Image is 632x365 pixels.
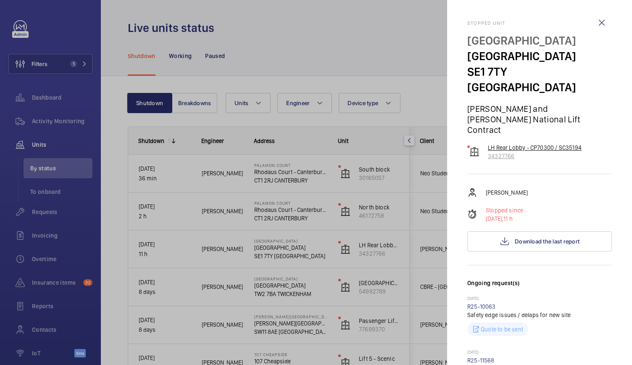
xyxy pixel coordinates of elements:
h3: Ongoing request(s) [467,279,612,296]
p: [GEOGRAPHIC_DATA] [467,33,612,48]
p: Safety edge issues / delaps for new site [467,311,612,319]
p: [PERSON_NAME] and [PERSON_NAME] National Lift Contract [467,103,612,135]
span: Download the last report [515,238,579,245]
a: R25-11568 [467,357,495,364]
p: [PERSON_NAME] [486,188,528,197]
span: [DATE], [486,215,503,222]
a: R25-10063 [467,303,496,310]
p: Stopped since [486,206,523,214]
h2: Stopped unit [467,20,612,26]
p: 34327766 [488,152,582,160]
p: 11 h [486,214,523,223]
p: LH Rear Lobby - CP70300 / SC35194 [488,143,582,152]
p: Quote to be sent [481,325,523,333]
button: Download the last report [467,231,612,251]
p: [DATE] [467,296,612,302]
p: SE1 7TY [GEOGRAPHIC_DATA] [467,64,612,95]
p: [GEOGRAPHIC_DATA] [467,48,612,64]
img: elevator.svg [469,147,479,157]
p: [DATE] [467,349,612,356]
